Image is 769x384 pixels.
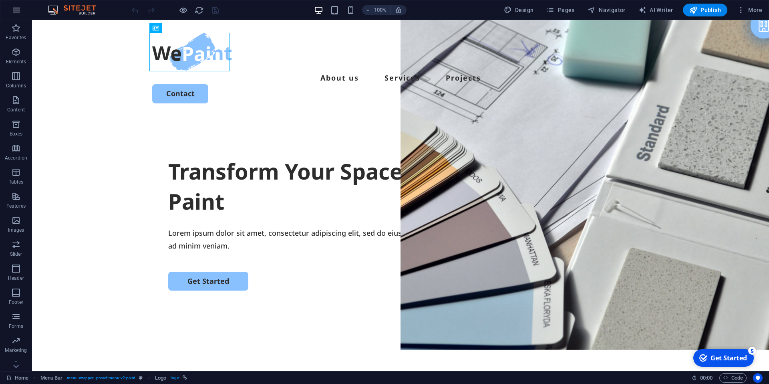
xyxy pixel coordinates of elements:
button: Code [719,373,747,383]
nav: breadcrumb [40,373,187,383]
button: Publish [683,4,727,16]
span: Click to select. Double-click to edit [155,373,166,383]
button: reload [194,5,204,15]
p: Elements [6,59,26,65]
span: . logo [169,373,179,383]
div: Get Started [20,8,56,16]
button: Design [501,4,537,16]
span: Pages [546,6,574,14]
p: Columns [6,83,26,89]
p: Forms [9,323,23,329]
div: Design (Ctrl+Alt+Y) [501,4,537,16]
span: Design [504,6,534,14]
button: Usercentrics [753,373,763,383]
i: On resize automatically adjust zoom level to fit chosen device. [395,6,402,14]
p: Tables [9,179,23,185]
span: More [737,6,762,14]
span: . menu-wrapper .preset-menu-v2-paint [66,373,135,383]
p: Features [6,203,26,209]
button: Navigator [584,4,629,16]
button: Pages [543,4,578,16]
i: This element is a customizable preset [139,376,143,380]
span: Click to select. Double-click to edit [40,373,63,383]
button: AI Writer [635,4,676,16]
button: More [734,4,765,16]
i: This element is linked [183,376,187,380]
img: Editor Logo [46,5,106,15]
h6: Session time [692,373,713,383]
span: Code [723,373,743,383]
p: Images [8,227,24,233]
button: 100% [362,5,391,15]
i: Reload page [195,6,204,15]
p: Header [8,275,24,281]
h6: 100% [374,5,387,15]
p: Boxes [10,131,23,137]
button: Click here to leave preview mode and continue editing [178,5,188,15]
span: Navigator [588,6,626,14]
p: Favorites [6,34,26,41]
span: 00 00 [700,373,713,383]
div: 5 [57,1,65,9]
p: Footer [9,299,23,305]
p: Slider [10,251,22,257]
a: Click to cancel selection. Double-click to open Pages [6,373,28,383]
span: Publish [689,6,721,14]
div: Get Started 5 items remaining, 0% complete [2,3,63,21]
span: : [706,375,707,381]
p: Marketing [5,347,27,354]
span: AI Writer [638,6,673,14]
p: Content [7,107,25,113]
p: Accordion [5,155,27,161]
